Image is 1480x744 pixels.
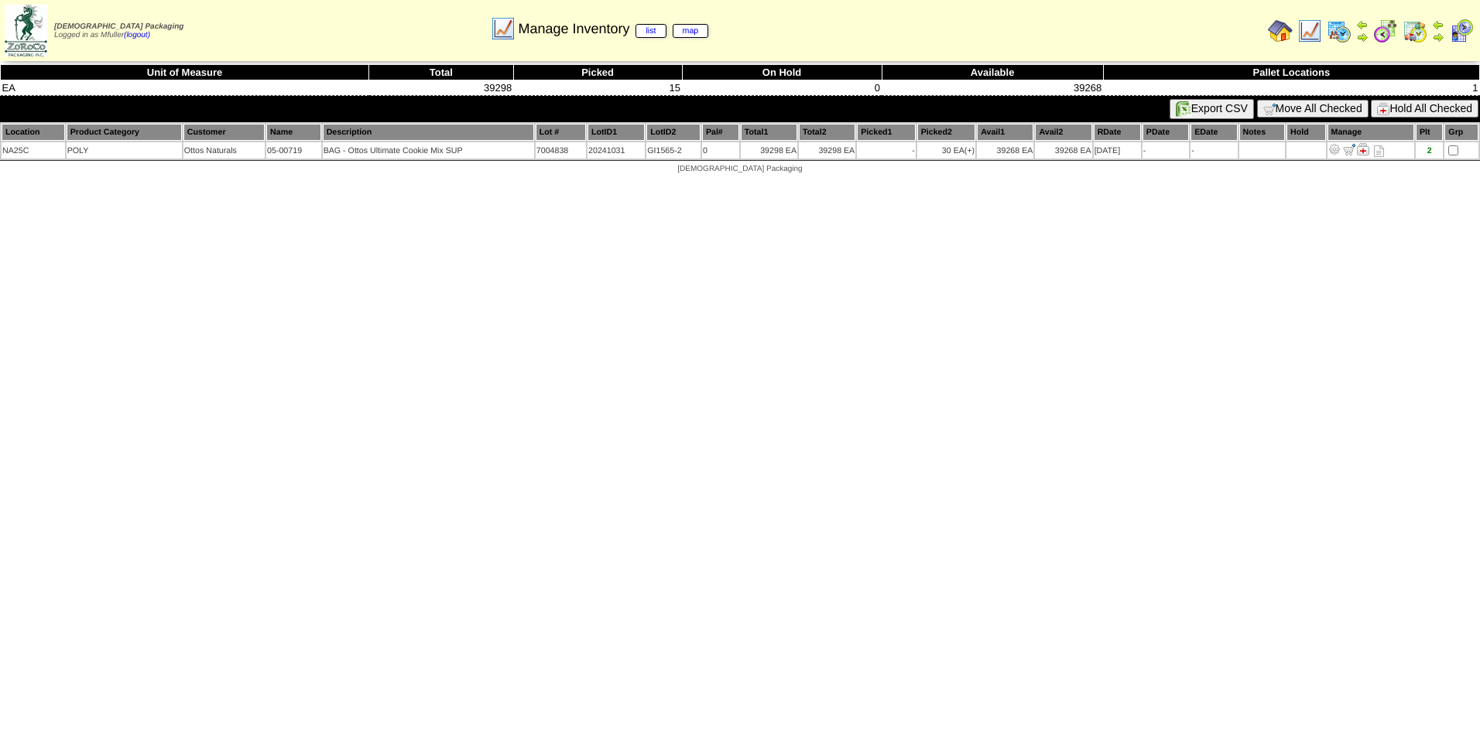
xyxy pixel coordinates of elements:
td: - [1191,142,1237,159]
td: - [1143,142,1189,159]
td: EA [1,80,369,96]
th: Total1 [741,124,797,141]
th: Manage [1328,124,1414,141]
td: 39268 EA [1035,142,1091,159]
img: arrowright.gif [1356,31,1369,43]
th: PDate [1143,124,1189,141]
th: Notes [1239,124,1285,141]
th: Picked2 [917,124,975,141]
img: Manage Hold [1357,143,1369,155]
img: line_graph.gif [1297,19,1322,43]
th: LotID2 [646,124,701,141]
img: hold.gif [1377,103,1389,115]
td: NA25C [2,142,65,159]
button: Move All Checked [1257,100,1369,118]
td: 39268 EA [977,142,1033,159]
th: Available [882,65,1103,80]
th: Pallet Locations [1103,65,1479,80]
td: 30 EA [917,142,975,159]
i: Note [1374,145,1384,157]
img: zoroco-logo-small.webp [5,5,47,56]
td: Ottos Naturals [183,142,265,159]
span: Logged in as Mfuller [54,22,183,39]
td: GI1565-2 [646,142,701,159]
th: Avail2 [1035,124,1091,141]
td: [DATE] [1094,142,1141,159]
th: Plt [1416,124,1443,141]
td: 39298 EA [799,142,855,159]
img: cart.gif [1263,103,1276,115]
th: Total2 [799,124,855,141]
td: 0 [702,142,739,159]
img: line_graph.gif [491,16,516,41]
img: home.gif [1268,19,1293,43]
th: Name [266,124,321,141]
td: BAG - Ottos Ultimate Cookie Mix SUP [323,142,534,159]
img: excel.gif [1176,101,1191,117]
td: 39298 [369,80,514,96]
th: Description [323,124,534,141]
th: EDate [1191,124,1237,141]
th: Lot # [536,124,586,141]
img: Move [1343,143,1355,155]
a: map [673,24,709,38]
img: arrowright.gif [1432,31,1444,43]
td: POLY [67,142,182,159]
th: RDate [1094,124,1141,141]
td: 20241031 [588,142,645,159]
td: 0 [682,80,882,96]
td: 7004838 [536,142,586,159]
img: arrowleft.gif [1356,19,1369,31]
a: (logout) [124,31,150,39]
td: - [857,142,915,159]
img: Adjust [1328,143,1341,155]
th: Unit of Measure [1,65,369,80]
th: Total [369,65,514,80]
td: 05-00719 [266,142,321,159]
td: 39298 EA [741,142,797,159]
th: Avail1 [977,124,1033,141]
a: list [636,24,666,38]
td: 1 [1103,80,1479,96]
span: [DEMOGRAPHIC_DATA] Packaging [54,22,183,31]
button: Export CSV [1170,99,1254,119]
img: calendarprod.gif [1327,19,1352,43]
img: calendarcustomer.gif [1449,19,1474,43]
th: Grp [1444,124,1478,141]
th: Product Category [67,124,182,141]
button: Hold All Checked [1371,100,1478,118]
span: [DEMOGRAPHIC_DATA] Packaging [677,165,802,173]
img: calendarinout.gif [1403,19,1427,43]
td: 15 [513,80,682,96]
div: 2 [1417,146,1442,155]
img: calendarblend.gif [1373,19,1398,43]
th: Picked1 [857,124,915,141]
th: LotID1 [588,124,645,141]
div: (+) [964,146,975,155]
img: arrowleft.gif [1432,19,1444,31]
th: On Hold [682,65,882,80]
span: Manage Inventory [518,21,708,37]
th: Hold [1286,124,1326,141]
th: Customer [183,124,265,141]
td: 39268 [882,80,1103,96]
th: Location [2,124,65,141]
th: Picked [513,65,682,80]
th: Pal# [702,124,739,141]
